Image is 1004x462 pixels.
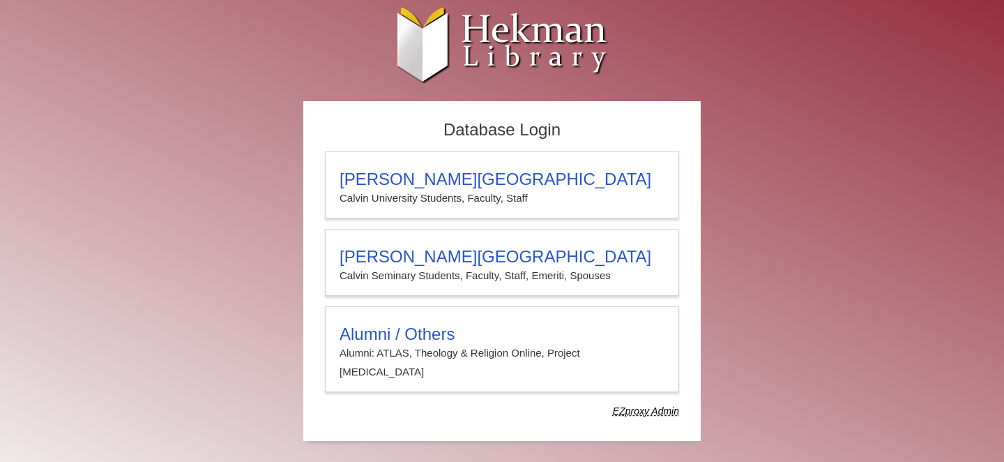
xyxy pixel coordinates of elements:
[318,116,686,144] h2: Database Login
[340,247,664,267] h3: [PERSON_NAME][GEOGRAPHIC_DATA]
[325,229,679,296] a: [PERSON_NAME][GEOGRAPHIC_DATA]Calvin Seminary Students, Faculty, Staff, Emeriti, Spouses
[340,189,664,207] p: Calvin University Students, Faculty, Staff
[613,405,679,417] dfn: Use Alumni login
[340,170,664,189] h3: [PERSON_NAME][GEOGRAPHIC_DATA]
[340,325,664,344] h3: Alumni / Others
[340,344,664,381] p: Alumni: ATLAS, Theology & Religion Online, Project [MEDICAL_DATA]
[340,267,664,285] p: Calvin Seminary Students, Faculty, Staff, Emeriti, Spouses
[340,325,664,381] summary: Alumni / OthersAlumni: ATLAS, Theology & Religion Online, Project [MEDICAL_DATA]
[325,151,679,218] a: [PERSON_NAME][GEOGRAPHIC_DATA]Calvin University Students, Faculty, Staff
